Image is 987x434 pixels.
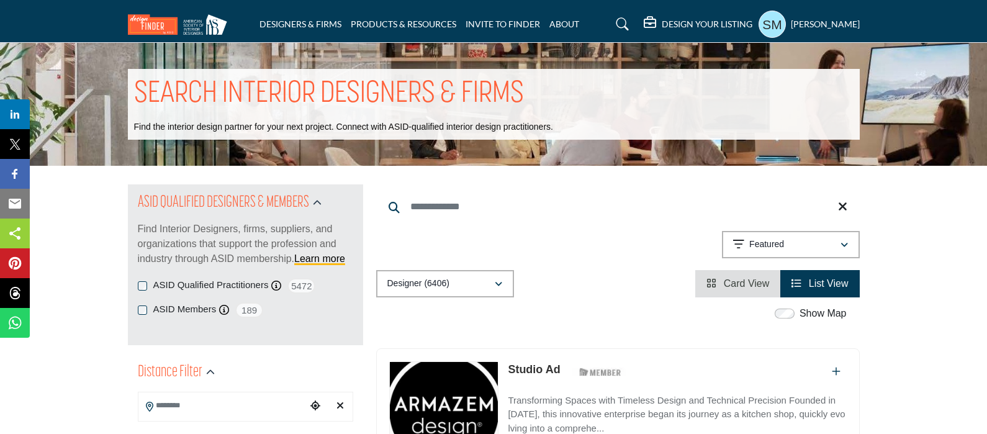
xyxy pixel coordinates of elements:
input: ASID Members checkbox [138,305,147,315]
input: Search Keyword [376,192,860,222]
a: Studio Ad [508,363,560,376]
h2: Distance Filter [138,361,202,384]
label: ASID Qualified Practitioners [153,278,269,292]
span: List View [809,278,849,289]
button: Featured [722,231,860,258]
h5: DESIGN YOUR LISTING [662,19,752,30]
div: Choose your current location [306,393,325,420]
a: View List [791,278,848,289]
a: View Card [706,278,769,289]
a: Search [604,14,637,34]
a: Add To List [832,366,841,377]
h2: ASID QUALIFIED DESIGNERS & MEMBERS [138,192,309,214]
p: Find Interior Designers, firms, suppliers, and organizations that support the profession and indu... [138,222,353,266]
a: ABOUT [549,19,579,29]
p: Studio Ad [508,361,560,378]
h5: [PERSON_NAME] [791,18,860,30]
img: Site Logo [128,14,233,35]
input: Search Location [138,394,306,418]
h1: SEARCH INTERIOR DESIGNERS & FIRMS [134,75,524,114]
a: INVITE TO FINDER [466,19,540,29]
p: Find the interior design partner for your next project. Connect with ASID-qualified interior desi... [134,121,553,133]
button: Show hide supplier dropdown [759,11,786,38]
button: Designer (6406) [376,270,514,297]
p: Designer (6406) [387,278,449,290]
div: Clear search location [331,393,349,420]
a: PRODUCTS & RESOURCES [351,19,456,29]
li: Card View [695,270,780,297]
label: Show Map [800,306,847,321]
li: List View [780,270,859,297]
span: 189 [235,302,263,318]
span: 5472 [287,278,315,294]
input: ASID Qualified Practitioners checkbox [138,281,147,291]
label: ASID Members [153,302,217,317]
div: DESIGN YOUR LISTING [644,17,752,32]
span: Card View [724,278,770,289]
img: ASID Members Badge Icon [572,364,628,380]
p: Featured [749,238,784,251]
a: Learn more [294,253,345,264]
a: DESIGNERS & FIRMS [259,19,341,29]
